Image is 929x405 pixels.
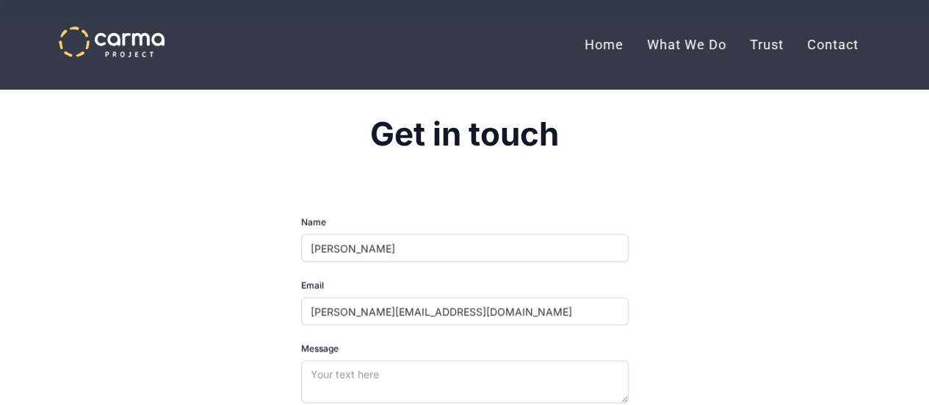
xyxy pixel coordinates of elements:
input: Write your email here [301,297,629,325]
h2: Get in touch [58,113,872,154]
a: Home [573,26,635,63]
label: Name [301,216,629,228]
label: Email [301,279,629,291]
a: Contact [795,26,870,63]
a: home [59,26,165,57]
a: What We Do [635,26,738,63]
label: Message [301,343,629,354]
a: Trust [738,26,795,63]
input: Name [301,234,629,262]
